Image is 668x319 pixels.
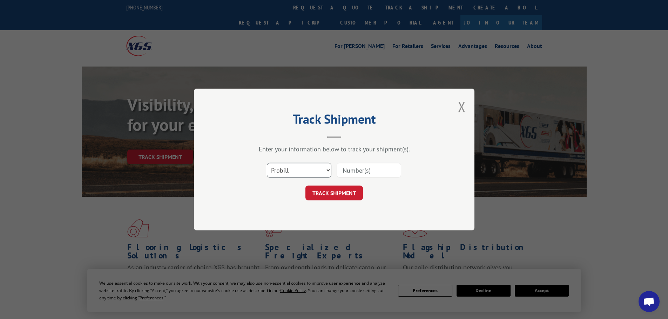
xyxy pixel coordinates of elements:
[305,186,363,200] button: TRACK SHIPMENT
[337,163,401,178] input: Number(s)
[639,291,660,312] div: Open chat
[229,145,439,153] div: Enter your information below to track your shipment(s).
[229,114,439,127] h2: Track Shipment
[458,97,466,116] button: Close modal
